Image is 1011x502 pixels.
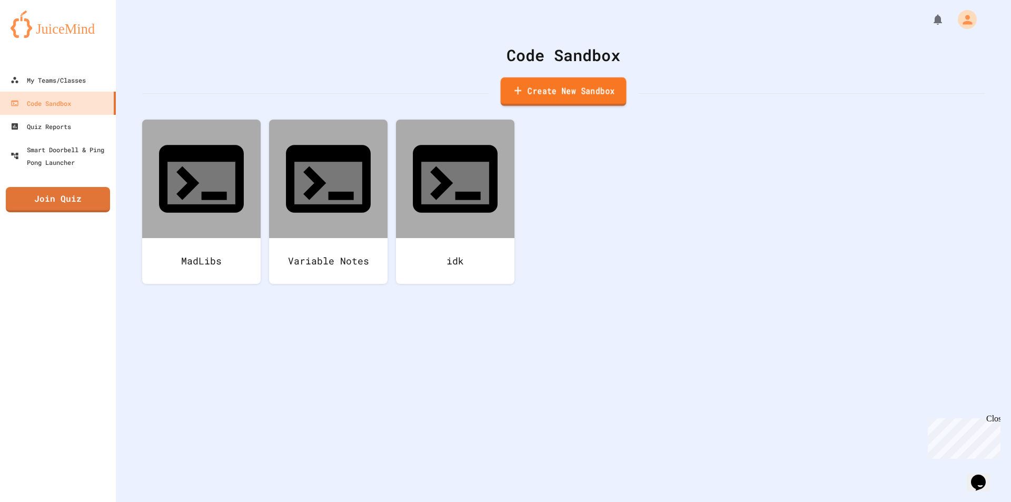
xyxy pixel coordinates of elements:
[142,120,261,284] a: MadLibs
[142,43,985,67] div: Code Sandbox
[947,7,979,32] div: My Account
[142,238,261,284] div: MadLibs
[269,238,388,284] div: Variable Notes
[11,97,71,110] div: Code Sandbox
[11,74,86,86] div: My Teams/Classes
[11,143,112,169] div: Smart Doorbell & Ping Pong Launcher
[4,4,73,67] div: Chat with us now!Close
[11,120,71,133] div: Quiz Reports
[396,120,514,284] a: idk
[396,238,514,284] div: idk
[6,187,110,212] a: Join Quiz
[501,77,627,106] a: Create New Sandbox
[11,11,105,38] img: logo-orange.svg
[269,120,388,284] a: Variable Notes
[967,460,1000,491] iframe: chat widget
[924,414,1000,459] iframe: chat widget
[912,11,947,28] div: My Notifications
